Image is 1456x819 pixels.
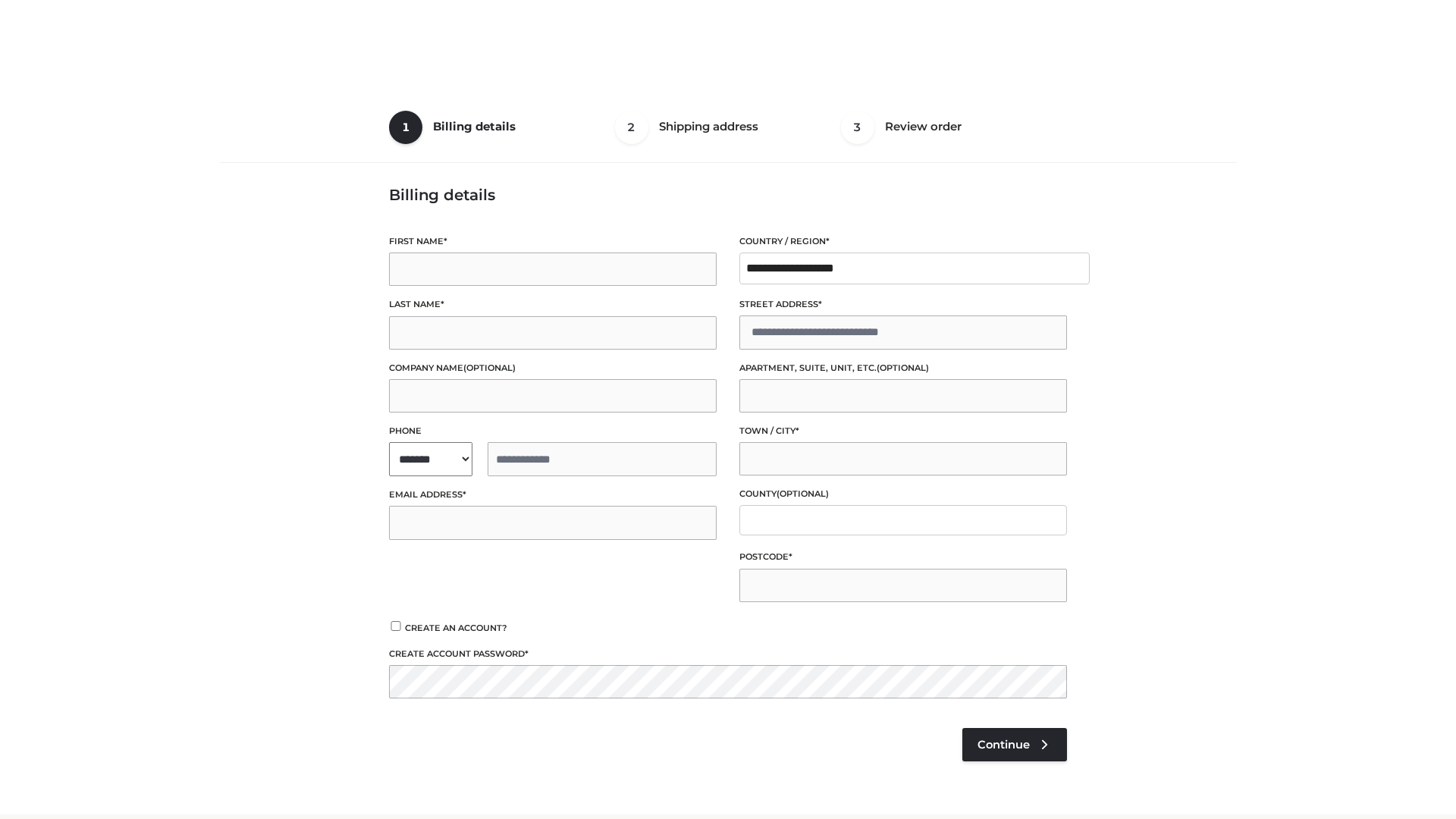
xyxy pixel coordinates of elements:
a: Continue [962,728,1067,761]
span: (optional) [463,362,516,373]
label: Postcode [739,550,1067,564]
label: Create account password [389,647,1067,661]
span: (optional) [877,362,929,373]
label: Last name [389,297,717,312]
span: 2 [615,111,648,144]
span: 1 [389,111,422,144]
input: Create an account? [389,621,403,631]
h3: Billing details [389,186,1067,204]
label: County [739,487,1067,501]
label: Town / City [739,424,1067,438]
label: Street address [739,297,1067,312]
label: Phone [389,424,717,438]
span: Billing details [433,119,516,133]
label: First name [389,234,717,249]
span: Continue [977,738,1030,752]
span: (optional) [777,488,829,499]
label: Company name [389,361,717,375]
label: Email address [389,488,717,502]
span: Shipping address [659,119,758,133]
label: Apartment, suite, unit, etc. [739,361,1067,375]
span: Create an account? [405,623,507,633]
label: Country / Region [739,234,1067,249]
span: Review order [885,119,962,133]
span: 3 [841,111,874,144]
